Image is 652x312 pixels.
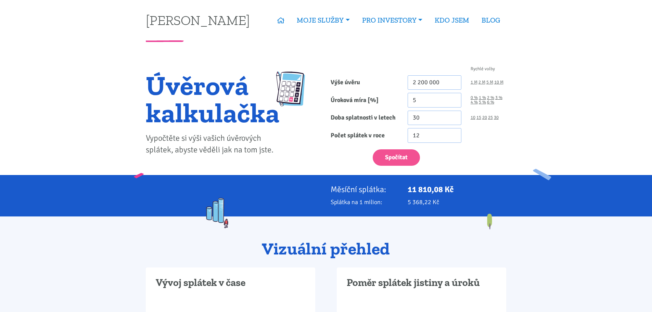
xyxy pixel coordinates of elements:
p: 5 368,22 Kč [408,197,506,207]
a: 10 [471,115,475,120]
a: KDO JSEM [429,12,475,28]
a: 3 % [495,96,502,100]
a: 30 [494,115,499,120]
a: 2 % [487,96,494,100]
span: Rychlé volby [471,67,495,71]
a: 1 M [471,80,477,85]
a: 25 [488,115,493,120]
a: 15 [476,115,481,120]
a: 1 % [479,96,486,100]
a: 5 M [486,80,493,85]
a: 5 % [479,100,486,104]
h1: Úvěrová kalkulačka [146,72,280,126]
a: 0 % [471,96,478,100]
p: Splátka na 1 milion: [331,197,398,207]
label: Výše úvěru [326,75,403,90]
a: PRO INVESTORY [356,12,429,28]
p: Vypočtěte si výši vašich úvěrových splátek, abyste věděli jak na tom jste. [146,133,280,156]
a: 20 [482,115,487,120]
a: [PERSON_NAME] [146,13,250,27]
h3: Poměr splátek jistiny a úroků [347,276,496,289]
h2: Vizuální přehled [146,240,506,258]
a: MOJE SLUŽBY [291,12,356,28]
a: BLOG [475,12,506,28]
p: Měsíční splátka: [331,185,398,194]
label: Počet splátek v roce [326,128,403,143]
label: Úroková míra [%] [326,93,403,108]
p: 11 810,08 Kč [408,185,506,194]
label: Doba splatnosti v letech [326,111,403,125]
h3: Vývoj splátek v čase [156,276,305,289]
a: 6 % [487,100,494,104]
button: Spočítat [373,149,420,166]
a: 4 % [471,100,478,104]
a: 2 M [478,80,485,85]
a: 10 M [494,80,503,85]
